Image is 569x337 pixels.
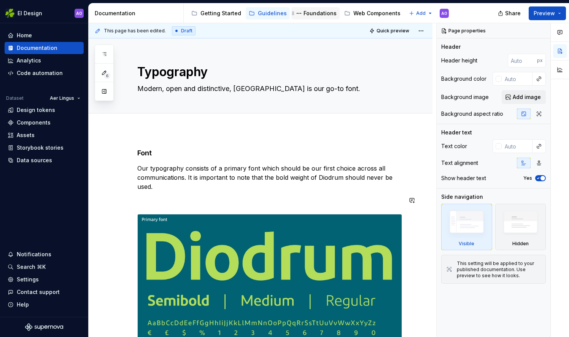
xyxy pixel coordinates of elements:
button: Quick preview [367,26,413,36]
button: Add image [502,90,546,104]
div: Guidelines [258,10,287,17]
span: Draft [181,28,192,34]
a: Web Components [341,7,404,19]
div: Header height [441,57,477,64]
button: Search ⌘K [5,261,84,273]
div: Contact support [17,288,60,296]
div: Text color [441,142,467,150]
div: Notifications [17,251,51,258]
a: App Components [405,7,466,19]
p: Our typography consists of a primary font which should be our first choice across all communicati... [137,164,402,191]
a: Foundations [291,7,340,19]
div: Visible [459,241,474,247]
div: Page tree [188,6,405,21]
div: Components [17,119,51,126]
div: Background color [441,75,486,83]
input: Auto [502,139,532,153]
div: Hidden [495,204,546,250]
label: Yes [523,175,532,181]
span: This page has been edited. [104,28,166,34]
div: Background image [441,93,489,101]
button: Add [407,8,435,19]
a: Assets [5,129,84,141]
button: Aer Lingus [46,93,84,104]
a: Getting Started [188,7,244,19]
h4: Font [137,149,402,158]
a: Data sources [5,154,84,166]
svg: Supernova Logo [25,323,63,331]
input: Auto [502,72,532,86]
div: Visible [441,204,492,250]
div: Header text [441,129,472,136]
div: AO [441,10,447,16]
a: Components [5,117,84,129]
div: AO [76,10,82,16]
div: Home [17,32,32,39]
div: Web Components [353,10,401,17]
a: Storybook stories [5,142,84,154]
a: Settings [5,273,84,286]
div: Storybook stories [17,144,64,152]
div: Header [441,43,461,51]
div: Documentation [17,44,57,52]
div: Background aspect ratio [441,110,503,118]
input: Auto [508,54,537,67]
textarea: Modern, open and distinctive, [GEOGRAPHIC_DATA] is our go-to font. [136,83,401,95]
button: Share [494,6,526,20]
div: Foundations [304,10,337,17]
div: EI Design [17,10,42,17]
div: Help [17,301,29,308]
button: Help [5,299,84,311]
span: 6 [104,73,110,79]
span: Add [416,10,426,16]
div: Hidden [512,241,529,247]
div: Data sources [17,157,52,164]
button: Preview [529,6,566,20]
div: This setting will be applied to your published documentation. Use preview to see how it looks. [457,260,541,279]
a: Home [5,29,84,42]
div: Settings [17,276,39,283]
div: Getting Started [200,10,241,17]
div: Design tokens [17,106,55,114]
p: px [537,57,543,64]
div: Code automation [17,69,63,77]
img: 56b5df98-d96d-4d7e-807c-0afdf3bdaefa.png [5,9,14,18]
button: Contact support [5,286,84,298]
span: Aer Lingus [50,95,74,101]
div: Show header text [441,174,486,182]
div: Side navigation [441,193,483,201]
div: Analytics [17,57,41,64]
a: Guidelines [246,7,290,19]
div: Documentation [95,10,180,17]
a: Documentation [5,42,84,54]
span: Share [505,10,521,17]
textarea: Typography [136,63,401,81]
button: EI DesignAO [2,5,87,21]
button: Notifications [5,248,84,260]
div: Assets [17,131,35,139]
span: Preview [534,10,555,17]
span: Add image [513,93,541,101]
a: Design tokens [5,104,84,116]
a: Analytics [5,54,84,67]
div: Dataset [6,95,24,101]
div: Text alignment [441,159,478,167]
span: Quick preview [377,28,409,34]
div: Search ⌘K [17,263,46,271]
a: Code automation [5,67,84,79]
